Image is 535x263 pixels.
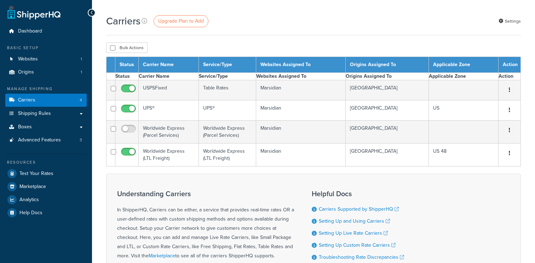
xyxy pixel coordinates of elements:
span: Marketplace [19,184,46,190]
a: Websites 1 [5,53,87,66]
span: 1 [81,56,82,62]
a: Origins 1 [5,66,87,79]
span: Shipping Rules [18,111,51,117]
span: Upgrade Plan to Add [158,17,204,25]
td: Worldwide Express (LTL Freight) [199,144,256,166]
th: Service/Type [199,57,256,73]
th: Carrier Name [139,57,199,73]
span: Websites [18,56,38,62]
th: Status [115,73,139,80]
td: Marsidian [256,80,345,100]
td: Marsidian [256,121,345,144]
li: Carriers [5,94,87,107]
span: Origins [18,69,34,75]
th: Applicable Zone [428,57,498,73]
td: Table Rates [199,80,256,100]
th: Service/Type [199,73,256,80]
td: [GEOGRAPHIC_DATA] [346,80,429,100]
span: Help Docs [19,210,42,216]
td: UPS® [199,100,256,121]
li: Origins [5,66,87,79]
a: Settings [499,16,521,26]
td: US 48 [428,144,498,166]
div: Basic Setup [5,45,87,51]
a: Marketplace [149,252,175,259]
span: 3 [80,137,82,143]
a: ShipperHQ Home [7,5,61,19]
a: Setting Up Custom Rate Carriers [319,241,396,249]
a: Dashboard [5,25,87,38]
td: Marsidian [256,100,345,121]
a: Setting Up and Using Carriers [319,217,390,225]
a: Carriers Supported by ShipperHQ [319,205,399,213]
div: In ShipperHQ, Carriers can be either, a service that provides real-time rates OR a user-defined r... [117,190,294,261]
a: Test Your Rates [5,167,87,180]
td: Worldwide Express (Parcel Services) [139,121,199,144]
span: Dashboard [18,28,42,34]
h3: Understanding Carriers [117,190,294,198]
a: Analytics [5,193,87,206]
a: Help Docs [5,206,87,219]
td: UPS® [139,100,199,121]
th: Carrier Name [139,73,199,80]
td: Marsidian [256,144,345,166]
th: Websites Assigned To [256,57,345,73]
a: Troubleshooting Rate Discrepancies [319,253,404,261]
h3: Helpful Docs [312,190,404,198]
td: [GEOGRAPHIC_DATA] [346,144,429,166]
th: Action [499,57,521,73]
td: Worldwide Express (Parcel Services) [199,121,256,144]
a: Marketplace [5,180,87,193]
li: Advanced Features [5,134,87,147]
a: Carriers 4 [5,94,87,107]
th: Origins Assigned To [346,73,429,80]
a: Boxes [5,121,87,134]
td: [GEOGRAPHIC_DATA] [346,100,429,121]
span: Advanced Features [18,137,61,143]
h1: Carriers [106,14,140,28]
span: Boxes [18,124,32,130]
li: Websites [5,53,87,66]
div: Resources [5,159,87,165]
td: USPSFixed [139,80,199,100]
th: Action [499,73,521,80]
span: Carriers [18,97,35,103]
span: Test Your Rates [19,171,53,177]
th: Origins Assigned To [346,57,429,73]
span: Analytics [19,197,39,203]
span: 4 [80,97,82,103]
span: 1 [81,69,82,75]
a: Setting Up Live Rate Carriers [319,229,388,237]
a: Upgrade Plan to Add [154,15,208,27]
th: Status [115,57,139,73]
td: Worldwide Express (LTL Freight) [139,144,199,166]
a: Shipping Rules [5,107,87,120]
a: Advanced Features 3 [5,134,87,147]
td: US [428,100,498,121]
div: Manage Shipping [5,86,87,92]
button: Bulk Actions [106,42,148,53]
th: Applicable Zone [428,73,498,80]
th: Websites Assigned To [256,73,345,80]
td: [GEOGRAPHIC_DATA] [346,121,429,144]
